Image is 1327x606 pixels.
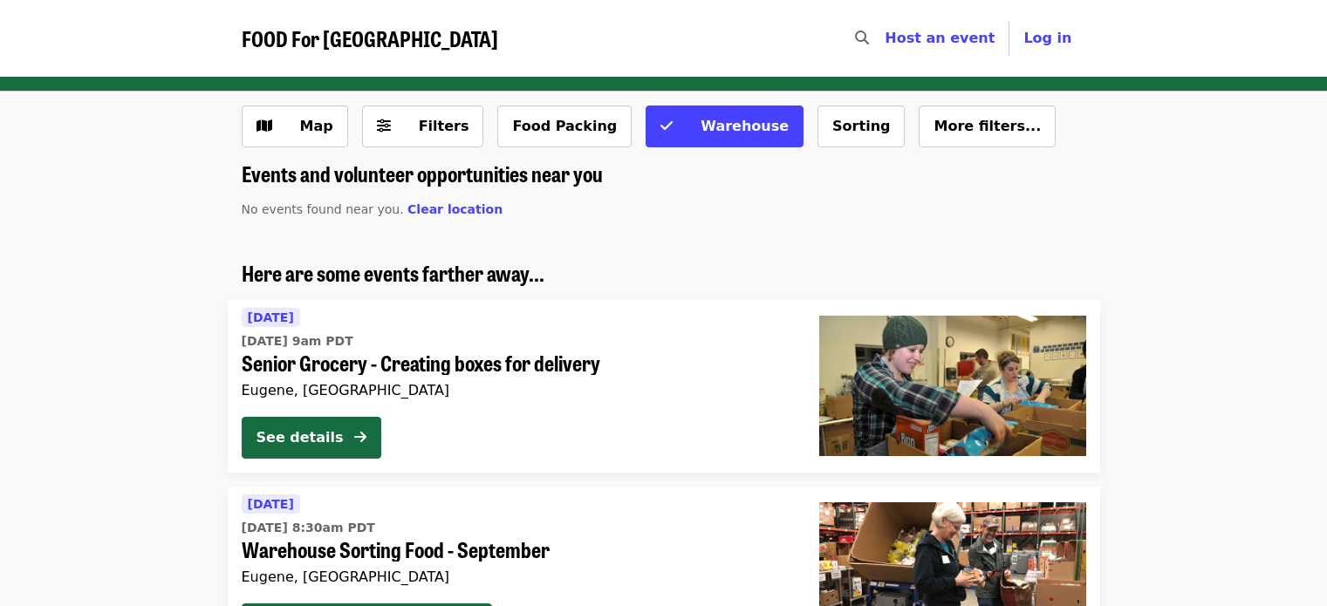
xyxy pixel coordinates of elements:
[879,17,893,59] input: Search
[228,300,1100,473] a: See details for "Senior Grocery - Creating boxes for delivery"
[300,118,333,134] span: Map
[242,351,791,376] span: Senior Grocery - Creating boxes for delivery
[257,118,272,134] i: map icon
[377,118,391,134] i: sliders-h icon
[407,202,503,216] span: Clear location
[1009,21,1085,56] button: Log in
[242,202,404,216] span: No events found near you.
[242,158,603,188] span: Events and volunteer opportunities near you
[242,537,791,562] span: Warehouse Sorting Food - September
[242,417,381,459] button: See details
[919,106,1056,147] button: More filters...
[242,569,791,585] div: Eugene, [GEOGRAPHIC_DATA]
[497,106,632,147] button: Food Packing
[242,257,544,288] span: Here are some events farther away...
[885,30,995,46] a: Host an event
[1023,30,1071,46] span: Log in
[248,310,294,324] span: [DATE]
[242,519,375,537] time: [DATE] 8:30am PDT
[701,118,789,134] span: Warehouse
[817,106,905,147] button: Sorting
[819,316,1086,455] img: Senior Grocery - Creating boxes for delivery organized by FOOD For Lane County
[257,427,344,448] div: See details
[242,23,498,53] span: FOOD For [GEOGRAPHIC_DATA]
[362,106,484,147] button: Filters (0 selected)
[419,118,469,134] span: Filters
[248,497,294,511] span: [DATE]
[855,30,869,46] i: search icon
[934,118,1041,134] span: More filters...
[242,26,498,51] a: FOOD For [GEOGRAPHIC_DATA]
[242,106,348,147] button: Show map view
[646,106,804,147] button: Warehouse
[407,201,503,219] button: Clear location
[242,332,353,351] time: [DATE] 9am PDT
[660,118,673,134] i: check icon
[354,429,366,446] i: arrow-right icon
[242,382,791,398] div: Eugene, [GEOGRAPHIC_DATA]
